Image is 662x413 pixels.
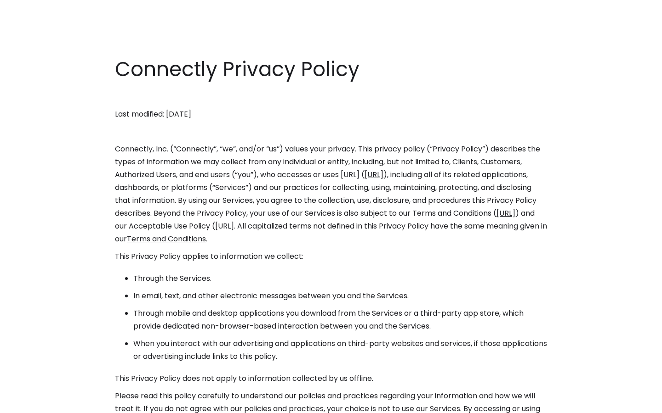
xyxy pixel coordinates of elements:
[9,396,55,410] aside: Language selected: English
[127,234,206,244] a: Terms and Conditions
[133,272,547,285] li: Through the Services.
[115,372,547,385] p: This Privacy Policy does not apply to information collected by us offline.
[115,90,547,103] p: ‍
[115,108,547,121] p: Last modified: [DATE]
[133,290,547,302] li: In email, text, and other electronic messages between you and the Services.
[133,307,547,333] li: Through mobile and desktop applications you download from the Services or a third-party app store...
[115,55,547,84] h1: Connectly Privacy Policy
[115,125,547,138] p: ‍
[365,169,383,180] a: [URL]
[115,143,547,246] p: Connectly, Inc. (“Connectly”, “we”, and/or “us”) values your privacy. This privacy policy (“Priva...
[115,250,547,263] p: This Privacy Policy applies to information we collect:
[496,208,515,218] a: [URL]
[133,337,547,363] li: When you interact with our advertising and applications on third-party websites and services, if ...
[18,397,55,410] ul: Language list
